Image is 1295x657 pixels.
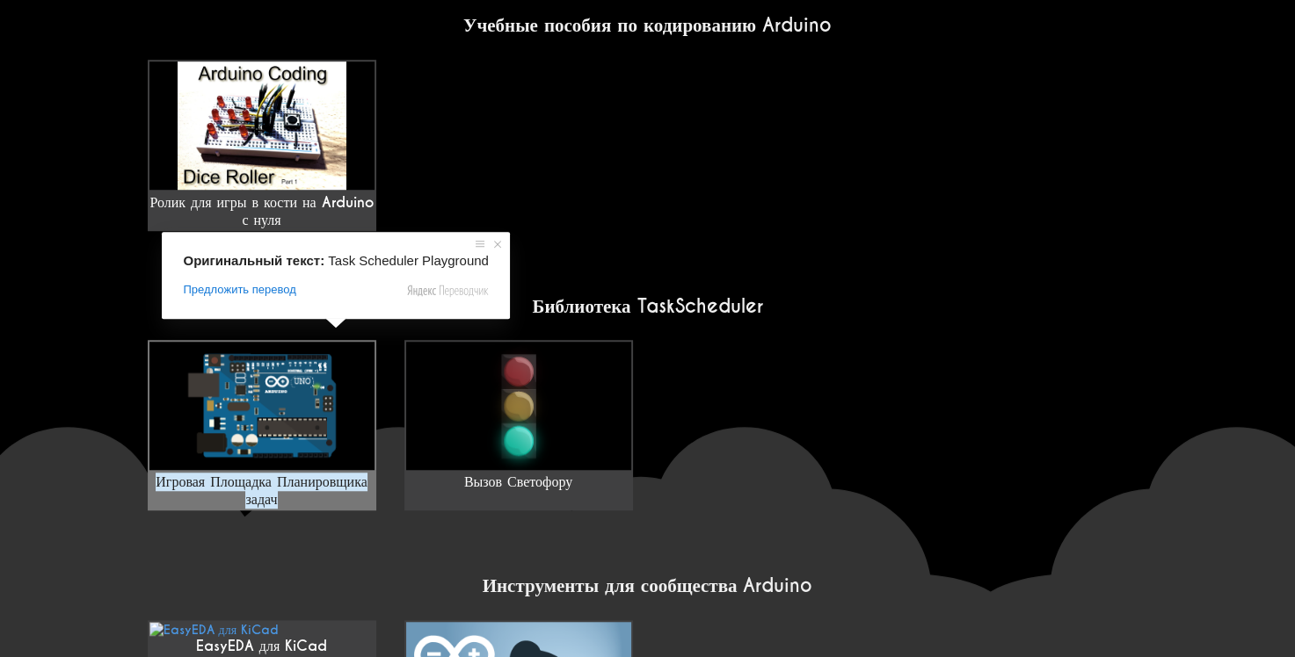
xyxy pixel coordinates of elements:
[148,340,376,510] a: Игровая Площадка Планировщика задач
[404,340,633,510] a: Вызов Светофору
[149,342,375,470] img: Игровая Площадка Планировщика задач
[406,342,631,470] img: Вызов Светофору
[328,253,489,268] span: Task Scheduler Playground
[149,622,280,638] img: EasyEDA для KiCad
[183,282,295,298] span: Предложить перевод
[156,473,367,509] ya-tr-span: Игровая Площадка Планировщика задач
[196,637,327,655] ya-tr-span: EasyEDA для KiCad
[183,253,324,268] span: Оригинальный текст:
[148,60,376,231] a: Ролик для игры в кости на Arduino с нуля
[533,294,763,318] ya-tr-span: Библиотека TaskScheduler
[464,473,572,491] ya-tr-span: Вызов Светофору
[483,574,813,597] ya-tr-span: Инструменты для сообщества Arduino
[463,13,832,37] ya-tr-span: Учебные пособия по кодированию Arduino
[149,61,375,190] img: maxresdefault.jpg
[149,193,373,229] ya-tr-span: Ролик для игры в кости на Arduino с нуля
